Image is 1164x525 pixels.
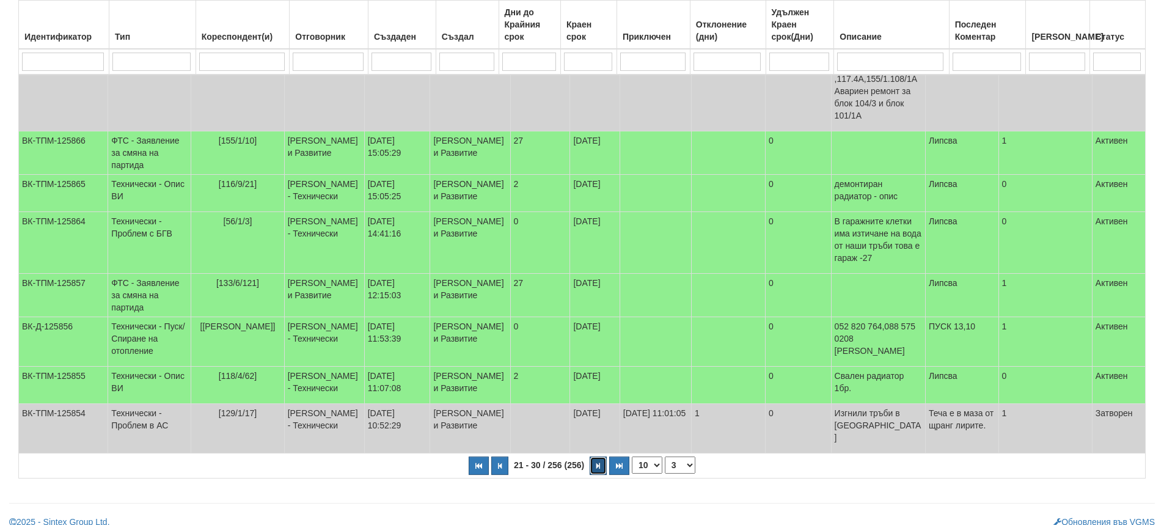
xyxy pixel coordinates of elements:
td: Затворен [1092,404,1145,453]
span: [116/9/21] [219,179,257,189]
div: Кореспондент(и) [199,28,287,45]
td: [DATE] [570,212,620,274]
td: [PERSON_NAME] и Развитие [430,367,510,404]
td: [PERSON_NAME] и Развитие [430,274,510,317]
td: [PERSON_NAME] и Развитие [430,212,510,274]
span: Липсва [929,216,957,226]
p: В гаражните клетки има изтичане на вода от наши тръби това е гараж -27 [835,215,922,264]
td: [DATE] 11:53:39 [364,317,430,367]
td: [PERSON_NAME] и Развитие [430,317,510,367]
td: [DATE] 11:07:08 [364,367,430,404]
div: Приключен [620,28,687,45]
td: 0 [766,317,832,367]
td: [PERSON_NAME] и Развитие [430,404,510,453]
td: [DATE] 15:05:25 [364,175,430,212]
td: [PERSON_NAME] и Развитие [284,131,364,175]
span: [155/1/10] [219,136,257,145]
td: ВК-ТПМ-125864 [19,212,108,274]
td: [DATE] 15:05:29 [364,131,430,175]
div: Описание [837,28,945,45]
td: ВК-ТПМ-125857 [19,274,108,317]
span: 27 [514,136,524,145]
th: Последен Коментар: No sort applied, activate to apply an ascending sort [949,1,1026,50]
div: Създаден [372,28,433,45]
div: Тип [112,28,192,45]
div: Краен срок [564,16,613,45]
td: [DATE] 12:15:03 [364,274,430,317]
span: Липсва [929,136,957,145]
span: 0 [514,321,519,331]
th: Статус: No sort applied, activate to apply an ascending sort [1089,1,1145,50]
button: Предишна страница [491,457,508,475]
th: Удължен Краен срок(Дни): No sort applied, activate to apply an ascending sort [766,1,834,50]
th: Кореспондент(и): No sort applied, activate to apply an ascending sort [196,1,290,50]
td: ФТС - Заявление за смяна на партида [108,131,191,175]
td: [DATE] [570,317,620,367]
td: [PERSON_NAME] - Технически [284,317,364,367]
div: [PERSON_NAME] [1029,28,1086,45]
span: [[PERSON_NAME]] [200,321,276,331]
span: Липсва [929,179,957,189]
td: [PERSON_NAME] - Технически [284,367,364,404]
td: Активен [1092,317,1145,367]
td: 1 [998,317,1092,367]
th: Отговорник: No sort applied, activate to apply an ascending sort [290,1,368,50]
td: 0 [766,274,832,317]
div: Статус [1093,28,1142,45]
th: Краен срок: No sort applied, activate to apply an ascending sort [561,1,617,50]
span: [56/1/3] [224,216,252,226]
td: [PERSON_NAME] и Развитие [430,131,510,175]
span: 27 [514,278,524,288]
td: [PERSON_NAME] и Развитие [430,175,510,212]
span: ПУСК 13,10 [929,321,975,331]
td: Активен [1092,274,1145,317]
td: 0 [998,212,1092,274]
div: Идентификатор [22,28,106,45]
th: Идентификатор: No sort applied, activate to apply an ascending sort [19,1,109,50]
span: [118/4/62] [219,371,257,381]
th: Отклонение (дни): No sort applied, activate to apply an ascending sort [690,1,766,50]
td: 1 [998,274,1092,317]
td: 0 [766,367,832,404]
th: Дни до Крайния срок: No sort applied, activate to apply an ascending sort [499,1,561,50]
td: [PERSON_NAME] - Технически [284,175,364,212]
td: 0 [766,131,832,175]
td: ВК-ТПМ-125855 [19,367,108,404]
td: ВК-ТПМ-125854 [19,404,108,453]
span: [129/1/17] [219,408,257,418]
td: [DATE] 10:52:29 [364,404,430,453]
td: 0 [766,175,832,212]
td: [DATE] [570,367,620,404]
td: Активен [1092,367,1145,404]
td: [DATE] [570,175,620,212]
button: Следваща страница [590,457,607,475]
td: Технически - Проблем с БГВ [108,212,191,274]
td: Технически - Опис ВИ [108,175,191,212]
td: ВК-ТПМ-125866 [19,131,108,175]
td: 1 [691,404,765,453]
span: 0 [514,216,519,226]
td: Активен [1092,175,1145,212]
th: Тип: No sort applied, activate to apply an ascending sort [109,1,196,50]
span: Теча е в маза от щранг лирите. [929,408,994,430]
th: Приключен: No sort applied, activate to apply an ascending sort [617,1,690,50]
th: Описание: No sort applied, activate to apply an ascending sort [834,1,949,50]
td: ВК-Д-125856 [19,317,108,367]
td: 1 [998,404,1092,453]
div: Отговорник [293,28,365,45]
td: Технически - Проблем в АС [108,404,191,453]
span: Липсва [929,278,957,288]
td: 0 [766,212,832,274]
select: Страница номер [665,457,695,474]
span: [133/6/121] [216,278,259,288]
td: [DATE] [570,404,620,453]
span: Липсва [929,371,957,381]
div: Създал [439,28,496,45]
div: Последен Коментар [953,16,1023,45]
th: Създал: No sort applied, activate to apply an ascending sort [436,1,499,50]
span: 2 [514,371,519,381]
td: ФТС - Заявление за смяна на партида [108,274,191,317]
td: [DATE] [570,131,620,175]
td: [PERSON_NAME] и Развитие [284,274,364,317]
p: 052 820 764,088 575 0208 [PERSON_NAME] [835,320,922,357]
